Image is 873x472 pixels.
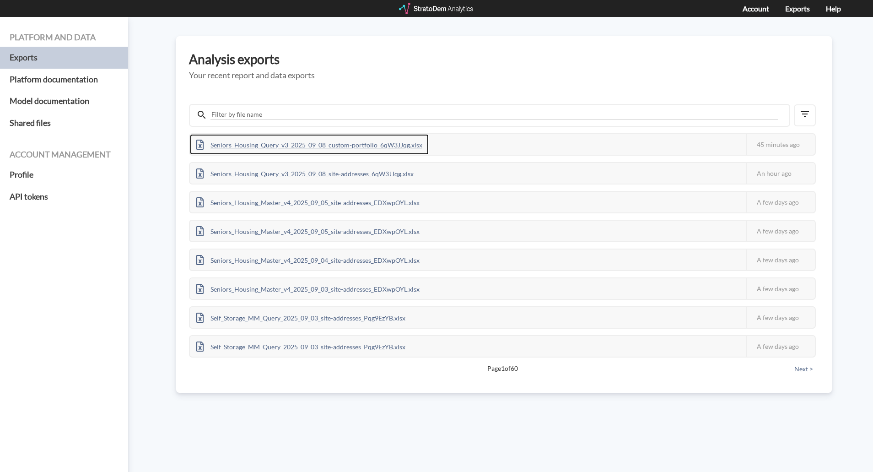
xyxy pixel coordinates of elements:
a: Seniors_Housing_Master_v4_2025_09_05_site-addresses_EDXwpOYL.xlsx [190,226,426,234]
div: A few days ago [746,221,815,241]
div: Seniors_Housing_Master_v4_2025_09_05_site-addresses_EDXwpOYL.xlsx [190,192,426,212]
a: Profile [10,164,119,186]
div: Seniors_Housing_Query_v3_2025_09_08_site-addresses_6qW3JJqg.xlsx [190,163,420,184]
div: Self_Storage_MM_Query_2025_09_03_site-addresses_Pqg9EzYB.xlsx [190,307,412,328]
button: Next > [792,364,816,374]
span: Page 1 of 60 [221,364,784,373]
div: Seniors_Housing_Master_v4_2025_09_05_site-addresses_EDXwpOYL.xlsx [190,221,426,241]
div: A few days ago [746,336,815,357]
a: Model documentation [10,90,119,112]
a: API tokens [10,186,119,208]
a: Seniors_Housing_Query_v3_2025_09_08_custom-portfolio_6qW3JJqg.xlsx [190,140,429,147]
a: Seniors_Housing_Master_v4_2025_09_03_site-addresses_EDXwpOYL.xlsx [190,284,426,292]
a: Shared files [10,112,119,134]
div: Seniors_Housing_Master_v4_2025_09_03_site-addresses_EDXwpOYL.xlsx [190,278,426,299]
div: Self_Storage_MM_Query_2025_09_03_site-addresses_Pqg9EzYB.xlsx [190,336,412,357]
a: Exports [785,4,810,13]
div: An hour ago [746,163,815,184]
div: A few days ago [746,307,815,328]
a: Account [743,4,769,13]
a: Seniors_Housing_Master_v4_2025_09_04_site-addresses_EDXwpOYL.xlsx [190,255,426,263]
a: Help [826,4,841,13]
a: Self_Storage_MM_Query_2025_09_03_site-addresses_Pqg9EzYB.xlsx [190,342,412,349]
a: Seniors_Housing_Master_v4_2025_09_05_site-addresses_EDXwpOYL.xlsx [190,197,426,205]
h5: Your recent report and data exports [189,71,819,80]
div: A few days ago [746,278,815,299]
div: A few days ago [746,250,815,270]
a: Self_Storage_MM_Query_2025_09_03_site-addresses_Pqg9EzYB.xlsx [190,313,412,320]
h4: Platform and data [10,33,119,42]
div: Seniors_Housing_Query_v3_2025_09_08_custom-portfolio_6qW3JJqg.xlsx [190,134,429,155]
a: Platform documentation [10,69,119,91]
div: A few days ago [746,192,815,212]
div: 45 minutes ago [746,134,815,155]
h3: Analysis exports [189,52,819,66]
input: Filter by file name [210,109,778,120]
h4: Account management [10,150,119,159]
a: Exports [10,47,119,69]
div: Seniors_Housing_Master_v4_2025_09_04_site-addresses_EDXwpOYL.xlsx [190,250,426,270]
a: Seniors_Housing_Query_v3_2025_09_08_site-addresses_6qW3JJqg.xlsx [190,168,420,176]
